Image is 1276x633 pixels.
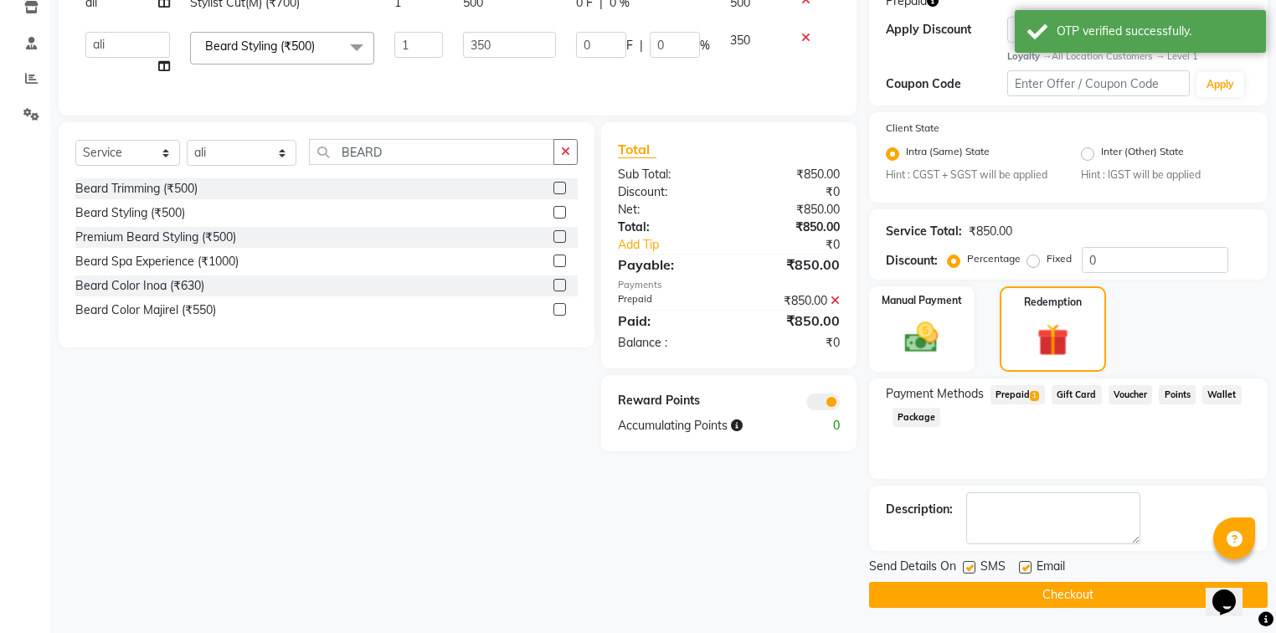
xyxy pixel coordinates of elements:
[605,236,749,254] a: Add Tip
[618,278,840,292] div: Payments
[728,292,852,310] div: ₹850.00
[75,229,236,246] div: Premium Beard Styling (₹500)
[886,501,953,518] div: Description:
[990,385,1045,404] span: Prepaid
[605,417,790,435] div: Accumulating Points
[728,334,852,352] div: ₹0
[728,166,852,183] div: ₹850.00
[315,39,322,54] a: x
[75,277,204,295] div: Beard Color Inoa (₹630)
[605,392,728,410] div: Reward Points
[605,201,728,219] div: Net:
[728,311,852,331] div: ₹850.00
[1052,385,1102,404] span: Gift Card
[205,39,315,54] span: Beard Styling (₹500)
[1007,49,1251,64] div: All Location Customers → Level 1
[869,558,956,579] span: Send Details On
[1057,23,1253,40] div: OTP verified successfully.
[75,204,185,222] div: Beard Styling (₹500)
[605,183,728,201] div: Discount:
[728,201,852,219] div: ₹850.00
[886,385,984,403] span: Payment Methods
[605,311,728,331] div: Paid:
[1027,320,1079,359] img: _gift.svg
[886,121,939,136] label: Client State
[1037,558,1065,579] span: Email
[886,21,1007,39] div: Apply Discount
[605,219,728,236] div: Total:
[728,219,852,236] div: ₹850.00
[1047,251,1072,266] label: Fixed
[749,236,852,254] div: ₹0
[869,582,1268,608] button: Checkout
[980,558,1006,579] span: SMS
[626,37,633,54] span: F
[1024,295,1082,310] label: Redemption
[730,33,750,48] span: 350
[728,255,852,275] div: ₹850.00
[700,37,710,54] span: %
[886,223,962,240] div: Service Total:
[894,318,949,357] img: _cash.svg
[906,144,990,164] label: Intra (Same) State
[605,292,728,310] div: Prepaid
[1007,70,1190,96] input: Enter Offer / Coupon Code
[605,334,728,352] div: Balance :
[1007,50,1052,62] strong: Loyalty →
[1081,167,1251,183] small: Hint : IGST will be applied
[640,37,643,54] span: |
[893,408,941,427] span: Package
[1202,385,1242,404] span: Wallet
[1030,391,1039,401] span: 1
[605,255,728,275] div: Payable:
[75,253,239,270] div: Beard Spa Experience (₹1000)
[967,251,1021,266] label: Percentage
[969,223,1012,240] div: ₹850.00
[1109,385,1153,404] span: Voucher
[886,252,938,270] div: Discount:
[728,183,852,201] div: ₹0
[309,139,554,165] input: Search or Scan
[75,301,216,319] div: Beard Color Majirel (₹550)
[882,293,962,308] label: Manual Payment
[1159,385,1196,404] span: Points
[886,167,1056,183] small: Hint : CGST + SGST will be applied
[886,75,1007,93] div: Coupon Code
[618,141,656,158] span: Total
[1206,566,1259,616] iframe: chat widget
[790,417,852,435] div: 0
[1101,144,1184,164] label: Inter (Other) State
[605,166,728,183] div: Sub Total:
[75,180,198,198] div: Beard Trimming (₹500)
